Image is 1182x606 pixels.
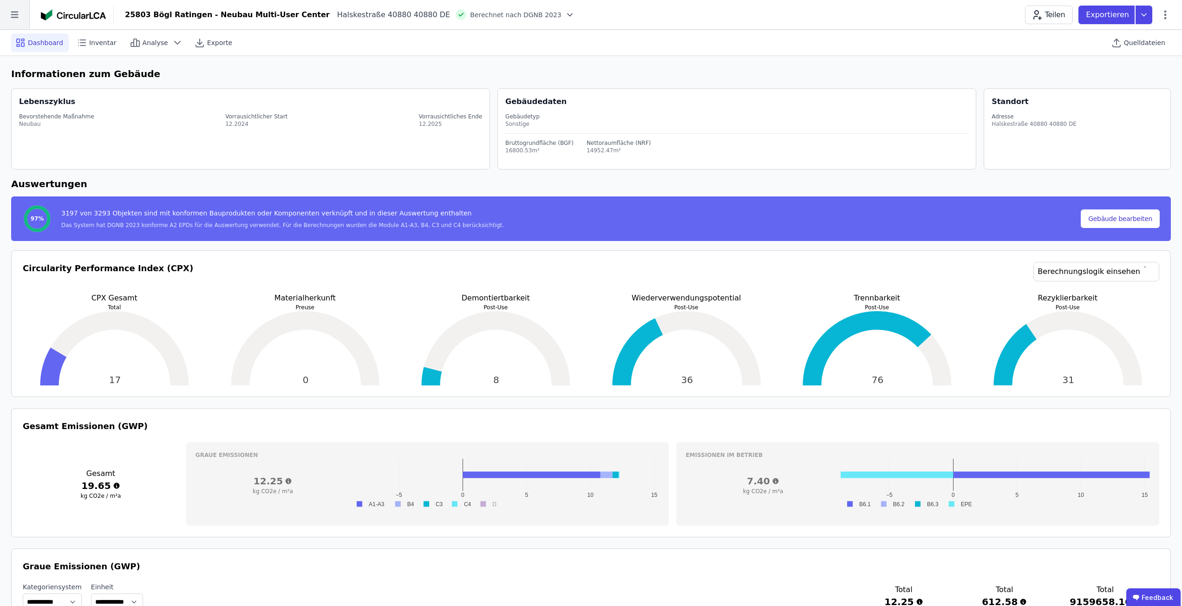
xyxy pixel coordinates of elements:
div: Das System hat DGNB 2023 konforme A2 EPDs für die Auswertung verwendet. Für die Berechnungen wurd... [61,222,504,229]
p: Post-Use [595,304,778,311]
p: Demontiertbarkeit [404,293,588,304]
h3: kg CO2e / m²a [686,488,840,495]
h3: Graue Emissionen [196,451,660,459]
p: Total [23,304,206,311]
div: Vorrausichtliches Ende [419,113,482,120]
h3: Gesamt [23,468,179,479]
p: Exportieren [1086,9,1131,20]
p: Wiederverwendungspotential [595,293,778,304]
h3: kg CO2e / m²a [23,492,179,500]
label: Einheit [91,582,143,592]
h3: Emissionen im betrieb [686,451,1150,459]
img: Concular [41,9,106,20]
p: Rezyklierbarkeit [976,293,1160,304]
a: Berechnungslogik einsehen [1033,262,1159,281]
span: Dashboard [28,38,63,47]
p: Materialherkunft [214,293,397,304]
div: 25803 Bögl Ratingen - Neubau Multi-User Center [125,9,330,20]
div: Gebäudedaten [505,96,976,107]
h3: 7.40 [686,475,840,488]
div: Lebenszyklus [19,96,75,107]
p: Post-Use [976,304,1160,311]
span: 97% [31,215,44,222]
h6: Auswertungen [11,177,1171,191]
div: 12.2025 [419,120,482,128]
div: 14952.47m² [587,147,651,154]
span: Berechnet nach DGNB 2023 [470,10,562,20]
div: Halskestraße 40880 40880 DE [330,9,451,20]
div: Adresse [992,113,1077,120]
div: 16800.53m² [505,147,574,154]
label: Kategoriensystem [23,582,82,592]
h6: Informationen zum Gebäude [11,67,1171,81]
div: Bevorstehende Maßnahme [19,113,94,120]
div: Vorrausichtlicher Start [225,113,287,120]
h3: Total [969,584,1040,595]
div: Standort [992,96,1028,107]
h3: 12.25 [196,475,350,488]
h3: Circularity Performance Index (CPX) [23,262,193,293]
div: Neubau [19,120,94,128]
span: Analyse [143,38,168,47]
h3: Total [868,584,939,595]
span: Quelldateien [1124,38,1165,47]
div: 12.2024 [225,120,287,128]
h3: Graue Emissionen (GWP) [23,560,1159,573]
div: Gebäudetyp [505,113,968,120]
p: Preuse [214,304,397,311]
p: Trennbarkeit [785,293,969,304]
div: 3197 von 3293 Objekten sind mit konformen Bauprodukten oder Komponenten verknüpft und in dieser A... [61,209,504,222]
p: Post-Use [404,304,588,311]
h3: kg CO2e / m²a [196,488,350,495]
button: Gebäude bearbeiten [1081,209,1160,228]
span: Exporte [207,38,232,47]
button: Teilen [1025,6,1073,24]
div: Nettoraumfläche (NRF) [587,139,651,147]
span: Inventar [89,38,117,47]
p: Post-Use [785,304,969,311]
div: Sonstige [505,120,968,128]
div: Bruttogrundfläche (BGF) [505,139,574,147]
h3: 19.65 [23,479,179,492]
h3: Gesamt Emissionen (GWP) [23,420,1159,433]
div: Halskestraße 40880 40880 DE [992,120,1077,128]
p: CPX Gesamt [23,293,206,304]
h3: Total [1070,584,1141,595]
